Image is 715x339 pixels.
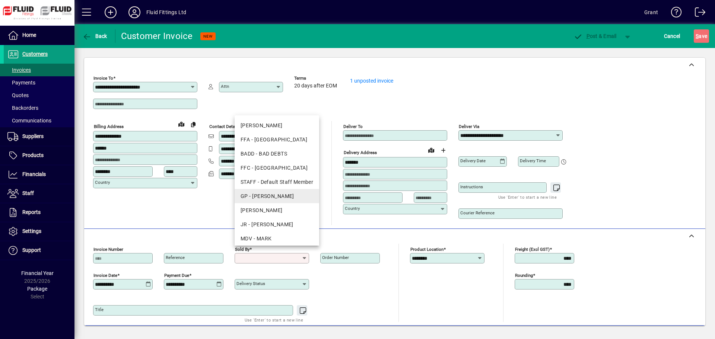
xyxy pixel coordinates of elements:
a: Payments [4,76,74,89]
a: Communications [4,114,74,127]
div: BADD - BAD DEBTS [241,150,313,158]
mat-label: Deliver To [343,124,363,129]
mat-option: JJ - JENI [235,203,319,217]
mat-label: Payment due [164,273,189,278]
mat-label: Order number [322,255,349,260]
button: Post & Email [570,29,620,43]
mat-label: Courier Reference [460,210,495,215]
mat-label: Reference [166,255,185,260]
mat-option: AG - ADAM [235,118,319,132]
mat-hint: Use 'Enter' to start a new line [498,193,557,201]
span: Suppliers [22,133,44,139]
a: Financials [4,165,74,184]
div: FFC - [GEOGRAPHIC_DATA] [241,164,313,172]
a: 1 unposted invoice [350,78,393,84]
span: Financials [22,171,46,177]
span: Quotes [7,92,29,98]
button: Choose address [437,144,449,156]
mat-option: GP - Grant Petersen [235,189,319,203]
mat-label: Freight (excl GST) [515,247,550,252]
div: STAFF - Default Staff Member [241,178,313,186]
a: Knowledge Base [665,1,682,26]
button: Profile [123,6,146,19]
a: Settings [4,222,74,241]
div: FFA - [GEOGRAPHIC_DATA] [241,136,313,144]
span: Products [22,152,44,158]
a: Quotes [4,89,74,102]
a: Staff [4,184,74,203]
a: Reports [4,203,74,222]
span: Package [27,286,47,292]
span: Home [22,32,36,38]
a: Suppliers [4,127,74,146]
span: Terms [294,76,339,81]
mat-option: MDV - MARK [235,231,319,246]
a: Logout [689,1,706,26]
span: Back [82,33,107,39]
mat-hint: Use 'Enter' to start a new line [245,316,303,324]
a: View on map [425,144,437,156]
button: Back [80,29,109,43]
span: Staff [22,190,34,196]
span: ost & Email [573,33,617,39]
mat-label: Invoice number [93,247,123,252]
mat-label: Title [95,307,104,312]
mat-label: Invoice To [93,76,113,81]
div: Customer Invoice [121,30,193,42]
span: ave [696,30,707,42]
a: Backorders [4,102,74,114]
mat-label: Product location [410,247,444,252]
button: Save [694,29,709,43]
span: P [587,33,590,39]
mat-label: Sold by [235,247,250,252]
span: S [696,33,699,39]
div: Grant [644,6,658,18]
div: JR - [PERSON_NAME] [241,221,313,228]
a: Support [4,241,74,260]
div: [PERSON_NAME] [241,207,313,214]
mat-label: Instructions [460,184,483,189]
app-page-header-button: Back [74,29,115,43]
mat-label: Country [95,180,110,185]
mat-label: Attn [221,84,229,89]
div: Fluid Fittings Ltd [146,6,186,18]
span: Financial Year [21,270,54,276]
span: Payments [7,80,35,86]
mat-option: JR - John Rossouw [235,217,319,231]
span: Reports [22,209,41,215]
span: NEW [203,34,213,39]
mat-label: Deliver via [459,124,479,129]
button: Cancel [662,29,682,43]
a: Home [4,26,74,45]
mat-label: Delivery time [520,158,546,163]
button: Add [99,6,123,19]
div: GP - [PERSON_NAME] [241,192,313,200]
span: Invoices [7,67,31,73]
a: Invoices [4,64,74,76]
span: Support [22,247,41,253]
a: Products [4,146,74,165]
mat-option: FFA - Auckland [235,132,319,147]
mat-label: Delivery date [460,158,486,163]
a: View on map [175,118,187,130]
button: Copy to Delivery address [187,118,199,130]
div: MDV - MARK [241,235,313,243]
mat-option: STAFF - Default Staff Member [235,175,319,189]
span: Backorders [7,105,38,111]
mat-option: BADD - BAD DEBTS [235,147,319,161]
mat-label: Rounding [515,273,533,278]
div: [PERSON_NAME] [241,122,313,129]
span: 20 days after EOM [294,83,337,89]
span: Customers [22,51,48,57]
mat-label: Invoice date [93,273,117,278]
span: Cancel [664,30,680,42]
span: Settings [22,228,41,234]
span: Communications [7,118,51,124]
mat-option: FFC - Christchurch [235,161,319,175]
mat-label: Delivery status [236,281,265,286]
mat-label: Country [345,206,360,211]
